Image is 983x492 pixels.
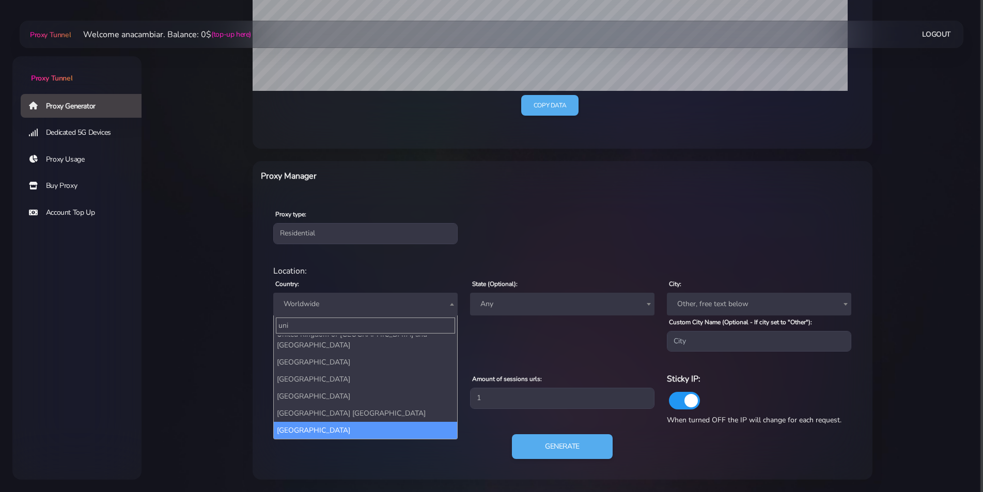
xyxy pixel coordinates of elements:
[667,293,851,315] span: Other, free text below
[470,293,654,315] span: Any
[667,331,851,352] input: City
[669,318,812,327] label: Custom City Name (Optional - If city set to "Other"):
[261,169,607,183] h6: Proxy Manager
[274,422,457,439] li: [GEOGRAPHIC_DATA]
[21,94,150,118] a: Proxy Generator
[274,326,457,354] li: United Kingdom of [GEOGRAPHIC_DATA] and [GEOGRAPHIC_DATA]
[274,371,457,388] li: [GEOGRAPHIC_DATA]
[12,56,142,84] a: Proxy Tunnel
[512,434,613,459] button: Generate
[211,29,251,40] a: (top-up here)
[21,148,150,171] a: Proxy Usage
[30,30,71,40] span: Proxy Tunnel
[476,297,648,311] span: Any
[279,297,451,311] span: Worldwide
[267,265,858,277] div: Location:
[667,415,841,425] span: When turned OFF the IP will change for each request.
[521,95,579,116] a: Copy data
[267,360,858,372] div: Proxy Settings:
[276,318,455,334] input: Search
[274,354,457,371] li: [GEOGRAPHIC_DATA]
[273,293,458,315] span: Worldwide
[472,374,542,384] label: Amount of sessions urls:
[275,279,299,289] label: Country:
[472,279,518,289] label: State (Optional):
[21,201,150,225] a: Account Top Up
[669,279,681,289] label: City:
[31,73,72,83] span: Proxy Tunnel
[673,297,845,311] span: Other, free text below
[21,121,150,145] a: Dedicated 5G Devices
[275,210,306,219] label: Proxy type:
[274,388,457,405] li: [GEOGRAPHIC_DATA]
[667,372,851,386] h6: Sticky IP:
[71,28,251,41] li: Welcome anacambiar. Balance: 0$
[933,442,970,479] iframe: Webchat Widget
[28,26,71,43] a: Proxy Tunnel
[21,174,150,198] a: Buy Proxy
[274,405,457,422] li: [GEOGRAPHIC_DATA] [GEOGRAPHIC_DATA]
[922,25,951,44] a: Logout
